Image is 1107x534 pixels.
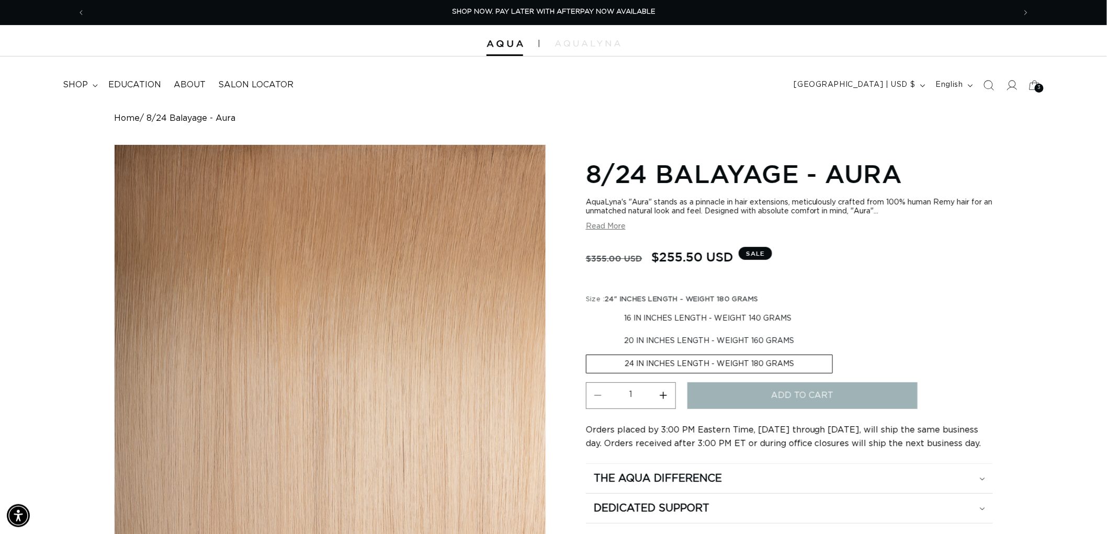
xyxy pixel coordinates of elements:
label: 16 IN INCHES LENGTH - WEIGHT 140 GRAMS [586,310,830,327]
img: Aqua Hair Extensions [487,40,523,48]
button: Add to cart [687,382,918,409]
h2: Dedicated Support [594,502,709,515]
span: 8/24 Balayage - Aura [146,113,236,123]
summary: shop [57,73,102,97]
a: Salon Locator [212,73,300,97]
h2: The Aqua Difference [594,472,722,485]
span: Salon Locator [218,79,293,90]
button: Previous announcement [70,3,93,22]
span: Add to cart [772,382,834,409]
span: 3 [1037,84,1041,93]
nav: breadcrumbs [114,113,993,123]
label: 20 IN INCHES LENGTH - WEIGHT 160 GRAMS [586,332,832,350]
summary: The Aqua Difference [586,464,993,493]
a: About [167,73,212,97]
div: Accessibility Menu [7,504,30,527]
img: aqualyna.com [555,40,620,47]
span: shop [63,79,88,90]
span: Education [108,79,161,90]
button: Read More [586,222,626,231]
span: Orders placed by 3:00 PM Eastern Time, [DATE] through [DATE], will ship the same business day. Or... [586,426,981,448]
button: Next announcement [1014,3,1037,22]
h1: 8/24 Balayage - Aura [586,157,993,190]
summary: Search [977,74,1000,97]
div: AquaLyna's "Aura" stands as a pinnacle in hair extensions, meticulously crafted from 100% human R... [586,198,993,216]
legend: Size : [586,294,760,305]
span: $255.50 USD [651,247,733,267]
span: English [936,79,963,90]
span: About [174,79,206,90]
span: SHOP NOW. PAY LATER WITH AFTERPAY NOW AVAILABLE [453,8,656,15]
span: 24" INCHES LENGTH - WEIGHT 180 GRAMS [605,296,758,303]
a: Home [114,113,140,123]
label: 24 IN INCHES LENGTH - WEIGHT 180 GRAMS [586,355,833,373]
summary: Dedicated Support [586,494,993,523]
button: [GEOGRAPHIC_DATA] | USD $ [788,75,930,95]
span: [GEOGRAPHIC_DATA] | USD $ [794,79,916,90]
a: Education [102,73,167,97]
span: Sale [739,247,772,260]
iframe: Chat Widget [961,421,1107,534]
s: $355.00 USD [586,248,642,268]
button: English [930,75,977,95]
